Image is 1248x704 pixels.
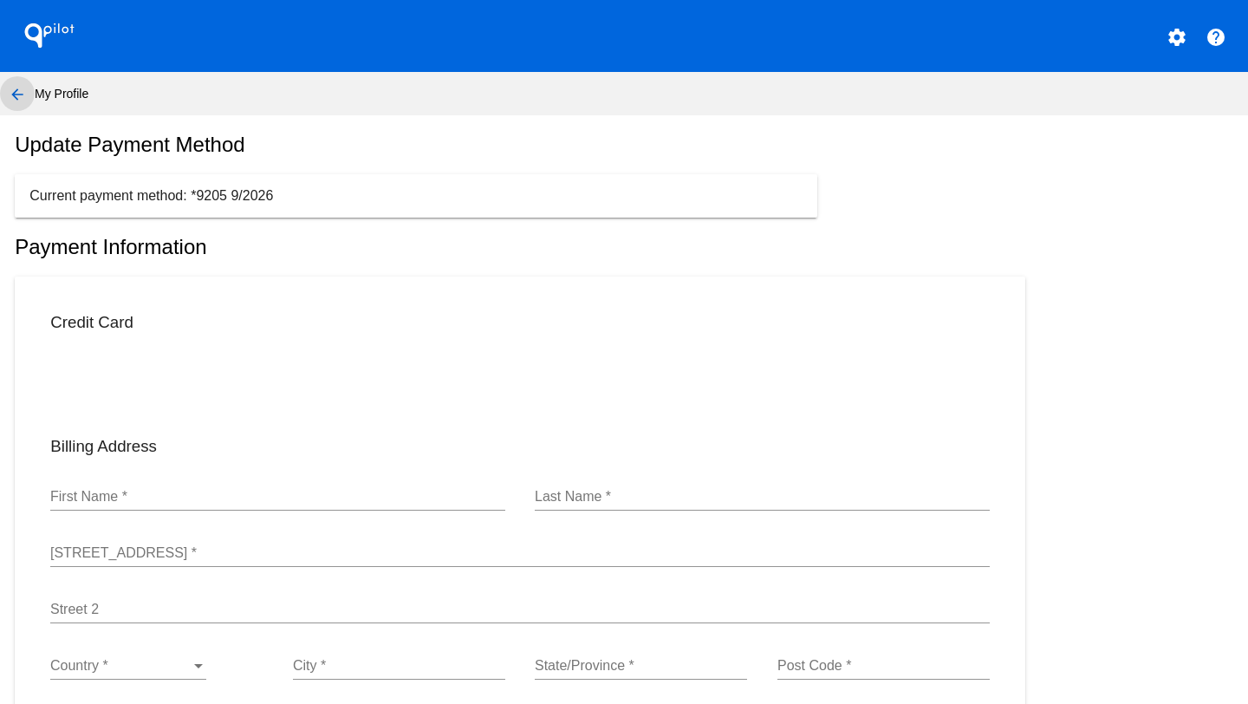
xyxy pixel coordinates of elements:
[15,133,817,157] h1: Update Payment Method
[535,489,990,505] input: Last Name *
[293,658,505,674] input: City *
[15,18,84,53] h1: QPilot
[50,545,989,561] input: Street 1 *
[777,658,990,674] input: Post Code *
[50,489,505,505] input: First Name *
[7,84,28,105] mat-icon: arrow_back
[15,235,1233,259] h2: Payment Information
[50,313,989,332] h3: Credit Card
[535,658,747,674] input: State/Province *
[50,658,206,674] mat-select: Country *
[50,602,989,617] input: Street 2
[29,188,802,204] p: Current payment method: *9205 9/2026
[1167,27,1187,48] mat-icon: settings
[50,437,989,456] h3: Billing Address
[50,658,108,673] span: Country *
[1206,27,1226,48] mat-icon: help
